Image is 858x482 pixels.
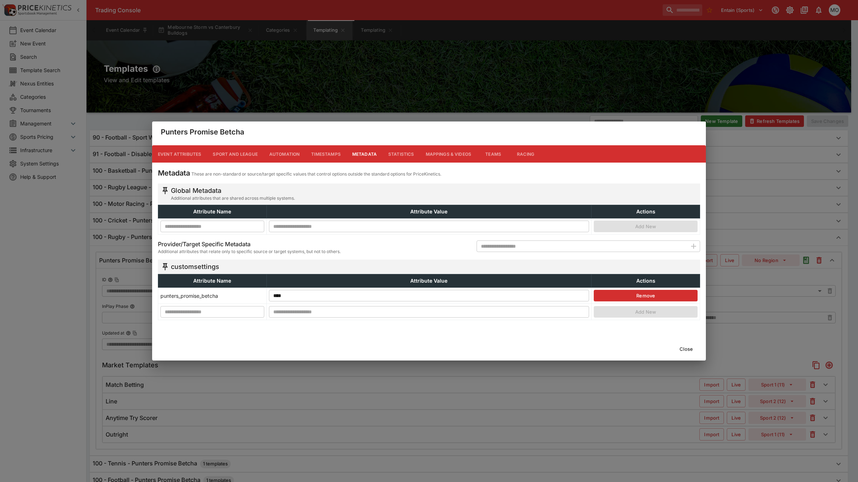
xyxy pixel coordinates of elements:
[158,240,341,248] h6: Provider/Target Specific Metadata
[158,168,190,178] h4: Metadata
[171,262,219,271] h5: customsettings
[158,248,341,255] span: Additional attributes that relate only to specific source or target systems, but not to others.
[509,145,542,163] button: Racing
[158,288,267,304] td: punters_promise_betcha
[594,290,698,301] button: Remove
[264,145,306,163] button: Automation
[158,274,267,288] th: Attribute Name
[266,205,592,218] th: Attribute Value
[191,171,441,178] p: These are non-standard or source/target specific values that control options outside the standard...
[592,274,700,288] th: Actions
[266,274,592,288] th: Attribute Value
[675,343,697,355] button: Close
[171,195,295,202] span: Additional attributes that are shared across multiple systems.
[477,145,509,163] button: Teams
[171,186,295,195] h5: Global Metadata
[207,145,263,163] button: Sport and League
[382,145,420,163] button: Statistics
[158,205,267,218] th: Attribute Name
[592,205,700,218] th: Actions
[305,145,346,163] button: Timestamps
[152,145,207,163] button: Event Attributes
[346,145,382,163] button: Metadata
[420,145,477,163] button: Mappings & Videos
[161,127,244,137] h4: Punters Promise Betcha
